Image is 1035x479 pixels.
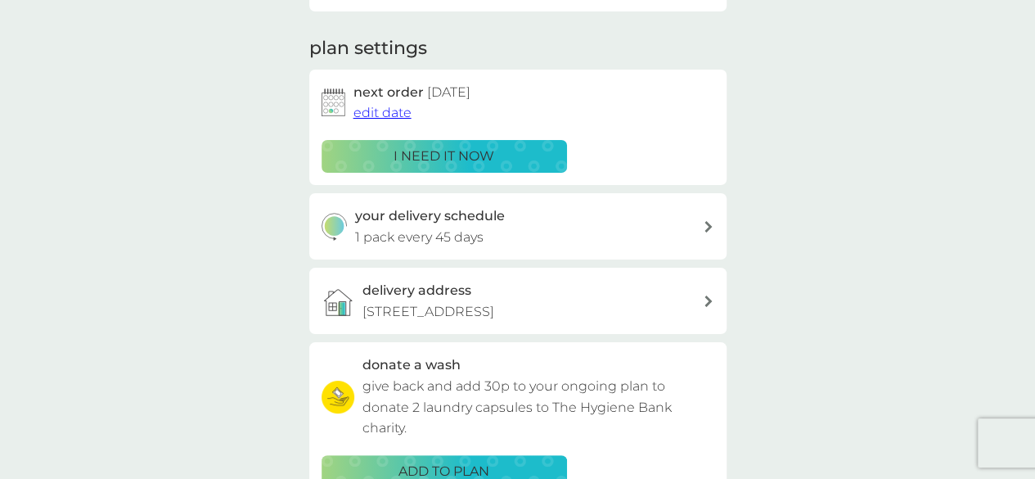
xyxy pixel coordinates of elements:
[353,105,412,120] span: edit date
[355,206,505,227] h3: your delivery schedule
[309,36,427,61] h2: plan settings
[309,268,727,334] a: delivery address[STREET_ADDRESS]
[353,82,470,103] h2: next order
[362,355,461,376] h3: donate a wash
[362,280,471,301] h3: delivery address
[322,140,567,173] button: i need it now
[353,102,412,124] button: edit date
[355,227,484,248] p: 1 pack every 45 days
[362,301,494,323] p: [STREET_ADDRESS]
[427,84,470,100] span: [DATE]
[309,193,727,260] button: your delivery schedule1 pack every 45 days
[362,376,714,439] p: give back and add 30p to your ongoing plan to donate 2 laundry capsules to The Hygiene Bank charity.
[394,146,494,167] p: i need it now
